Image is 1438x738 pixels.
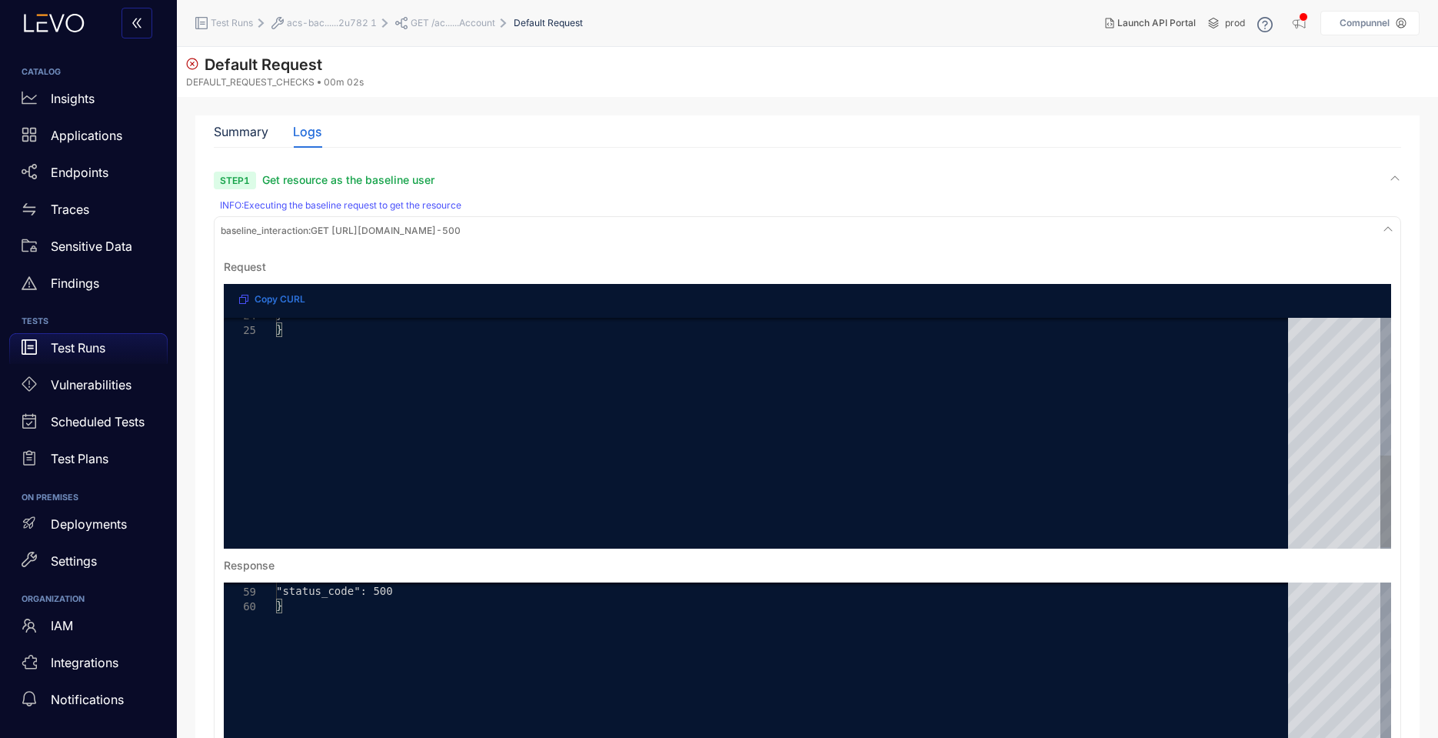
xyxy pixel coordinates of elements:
span: "status_code": 500 [276,585,393,597]
div: Logs [293,125,321,139]
a: Scheduled Tests [9,407,168,444]
p: Insights [51,92,95,105]
p: IAM [51,619,73,633]
span: baseline_interaction : [221,225,311,236]
a: Vulnerabilities [9,370,168,407]
p: Compunnel [1340,18,1390,28]
p: Traces [51,202,89,216]
a: Insights [9,83,168,120]
p: Notifications [51,693,124,706]
a: Notifications [9,684,168,721]
a: Test Runs [9,333,168,370]
p: Findings [51,276,99,290]
div: 60 [224,599,256,614]
span: acs-bac......2u782 1 [287,18,377,28]
div: Request [224,261,266,273]
h6: ON PREMISES [22,493,155,503]
span: Test Runs [211,18,253,28]
p: Test Runs [51,341,105,355]
p: Endpoints [51,165,108,179]
button: Copy CURL [227,287,318,312]
span: } [276,323,282,336]
button: double-left [121,8,152,38]
a: IAM [9,610,168,647]
a: Integrations [9,647,168,684]
a: Findings [9,268,168,305]
p: Sensitive Data [51,239,132,253]
p: Applications [51,129,122,142]
p: Test Plans [51,452,108,466]
a: Applications [9,120,168,157]
span: Get resource as the baseline user [262,173,434,186]
div: Summary [214,125,268,139]
span: GET /ac......Account [411,18,495,28]
a: Endpoints [9,157,168,194]
div: Response [224,559,275,572]
span: GET [URL][DOMAIN_NAME] - 500 [221,225,461,236]
h6: CATALOG [22,68,155,77]
a: Settings [9,546,168,583]
div: 25 [224,323,256,338]
a: Test Plans [9,444,168,481]
p: Integrations [51,656,118,670]
span: DEFAULT_REQUEST_CHECKS [186,77,315,88]
span: prod [1225,18,1245,28]
h6: ORGANIZATION [22,595,155,604]
span: Default Request [186,55,322,74]
span: Step 1 [214,172,256,189]
div: INFO : Executing the baseline request to get the resource [220,200,1398,211]
span: team [22,618,37,633]
span: Copy CURL [255,294,305,305]
p: Settings [51,554,97,568]
a: Traces [9,194,168,231]
button: Launch API Portal [1093,11,1208,35]
span: Launch API Portal [1117,18,1196,28]
a: Sensitive Data [9,231,168,268]
span: Default Request [514,18,583,28]
span: 00m 02s [324,77,364,88]
span: swap [22,202,37,217]
p: Scheduled Tests [51,415,145,429]
p: Deployments [51,517,127,531]
div: 59 [224,585,256,599]
span: warning [22,275,37,291]
span: } [276,599,282,612]
p: Vulnerabilities [51,378,131,392]
h6: TESTS [22,317,155,326]
span: double-left [131,17,143,31]
a: Deployments [9,509,168,546]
